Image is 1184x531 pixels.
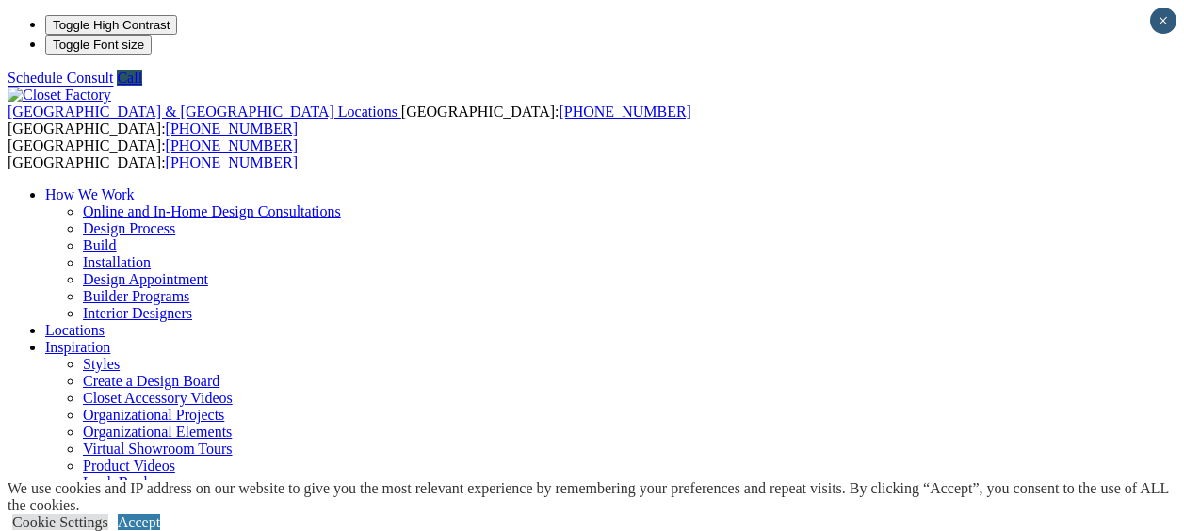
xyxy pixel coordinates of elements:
a: Styles [83,356,120,372]
a: [PHONE_NUMBER] [559,104,690,120]
a: Inspiration [45,339,110,355]
div: We use cookies and IP address on our website to give you the most relevant experience by remember... [8,480,1184,514]
span: Toggle Font size [53,38,144,52]
a: Virtual Showroom Tours [83,441,233,457]
a: Design Appointment [83,271,208,287]
a: Product Videos [83,458,175,474]
button: Toggle Font size [45,35,152,55]
a: Locations [45,322,105,338]
a: Design Process [83,220,175,236]
a: Interior Designers [83,305,192,321]
a: How We Work [45,186,135,202]
a: [PHONE_NUMBER] [166,154,298,170]
a: Accept [118,514,160,530]
a: Organizational Projects [83,407,224,423]
span: [GEOGRAPHIC_DATA]: [GEOGRAPHIC_DATA]: [8,104,691,137]
button: Toggle High Contrast [45,15,177,35]
a: Online and In-Home Design Consultations [83,203,341,219]
a: Schedule Consult [8,70,113,86]
a: Cookie Settings [12,514,108,530]
a: Create a Design Board [83,373,219,389]
span: [GEOGRAPHIC_DATA]: [GEOGRAPHIC_DATA]: [8,137,298,170]
a: Call [117,70,142,86]
a: [PHONE_NUMBER] [166,121,298,137]
a: Builder Programs [83,288,189,304]
span: Toggle High Contrast [53,18,170,32]
a: Installation [83,254,151,270]
a: Look Books [83,475,157,491]
a: [PHONE_NUMBER] [166,137,298,153]
a: Build [83,237,117,253]
a: Closet Accessory Videos [83,390,233,406]
img: Closet Factory [8,87,111,104]
span: [GEOGRAPHIC_DATA] & [GEOGRAPHIC_DATA] Locations [8,104,397,120]
a: Organizational Elements [83,424,232,440]
button: Close [1150,8,1176,34]
a: [GEOGRAPHIC_DATA] & [GEOGRAPHIC_DATA] Locations [8,104,401,120]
